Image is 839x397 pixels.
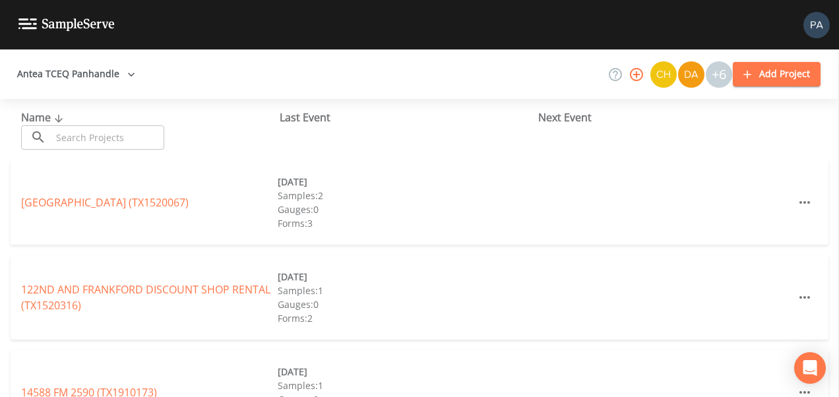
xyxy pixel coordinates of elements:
img: c74b8b8b1c7a9d34f67c5e0ca157ed15 [650,61,677,88]
div: +6 [706,61,732,88]
div: Samples: 1 [278,379,534,392]
img: b17d2fe1905336b00f7c80abca93f3e1 [803,12,830,38]
div: Last Event [280,109,538,125]
div: Forms: 3 [278,216,534,230]
button: Add Project [733,62,821,86]
input: Search Projects [51,125,164,150]
button: Antea TCEQ Panhandle [12,62,140,86]
div: Open Intercom Messenger [794,352,826,384]
span: Name [21,110,67,125]
img: logo [18,18,115,31]
div: [DATE] [278,175,534,189]
img: a84961a0472e9debc750dd08a004988d [678,61,704,88]
div: David Weber [677,61,705,88]
div: Next Event [538,109,797,125]
div: Gauges: 0 [278,297,534,311]
div: Charles Medina [650,61,677,88]
div: Samples: 1 [278,284,534,297]
div: Samples: 2 [278,189,534,202]
div: Gauges: 0 [278,202,534,216]
div: [DATE] [278,270,534,284]
a: 122ND AND FRANKFORD DISCOUNT SHOP RENTAL (TX1520316) [21,282,270,313]
div: [DATE] [278,365,534,379]
a: [GEOGRAPHIC_DATA] (TX1520067) [21,195,189,210]
div: Forms: 2 [278,311,534,325]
